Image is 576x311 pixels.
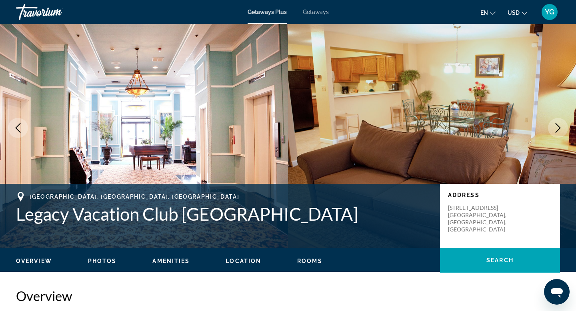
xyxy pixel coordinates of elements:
[486,257,514,263] span: Search
[303,9,329,15] a: Getaways
[545,8,554,16] span: YG
[297,258,322,264] span: Rooms
[16,288,560,304] h2: Overview
[544,279,570,305] iframe: Button to launch messaging window
[8,118,28,138] button: Previous image
[16,257,52,265] button: Overview
[539,4,560,20] button: User Menu
[152,257,190,265] button: Amenities
[297,257,322,265] button: Rooms
[152,258,190,264] span: Amenities
[508,10,520,16] span: USD
[30,193,239,200] span: [GEOGRAPHIC_DATA], [GEOGRAPHIC_DATA], [GEOGRAPHIC_DATA]
[548,118,568,138] button: Next image
[88,257,117,265] button: Photos
[448,192,552,198] p: Address
[88,258,117,264] span: Photos
[226,258,261,264] span: Location
[248,9,287,15] a: Getaways Plus
[480,10,488,16] span: en
[16,2,96,22] a: Travorium
[16,258,52,264] span: Overview
[440,248,560,273] button: Search
[16,203,432,224] h1: Legacy Vacation Club [GEOGRAPHIC_DATA]
[448,204,512,233] p: [STREET_ADDRESS] [GEOGRAPHIC_DATA], [GEOGRAPHIC_DATA], [GEOGRAPHIC_DATA]
[480,7,496,18] button: Change language
[226,257,261,265] button: Location
[508,7,527,18] button: Change currency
